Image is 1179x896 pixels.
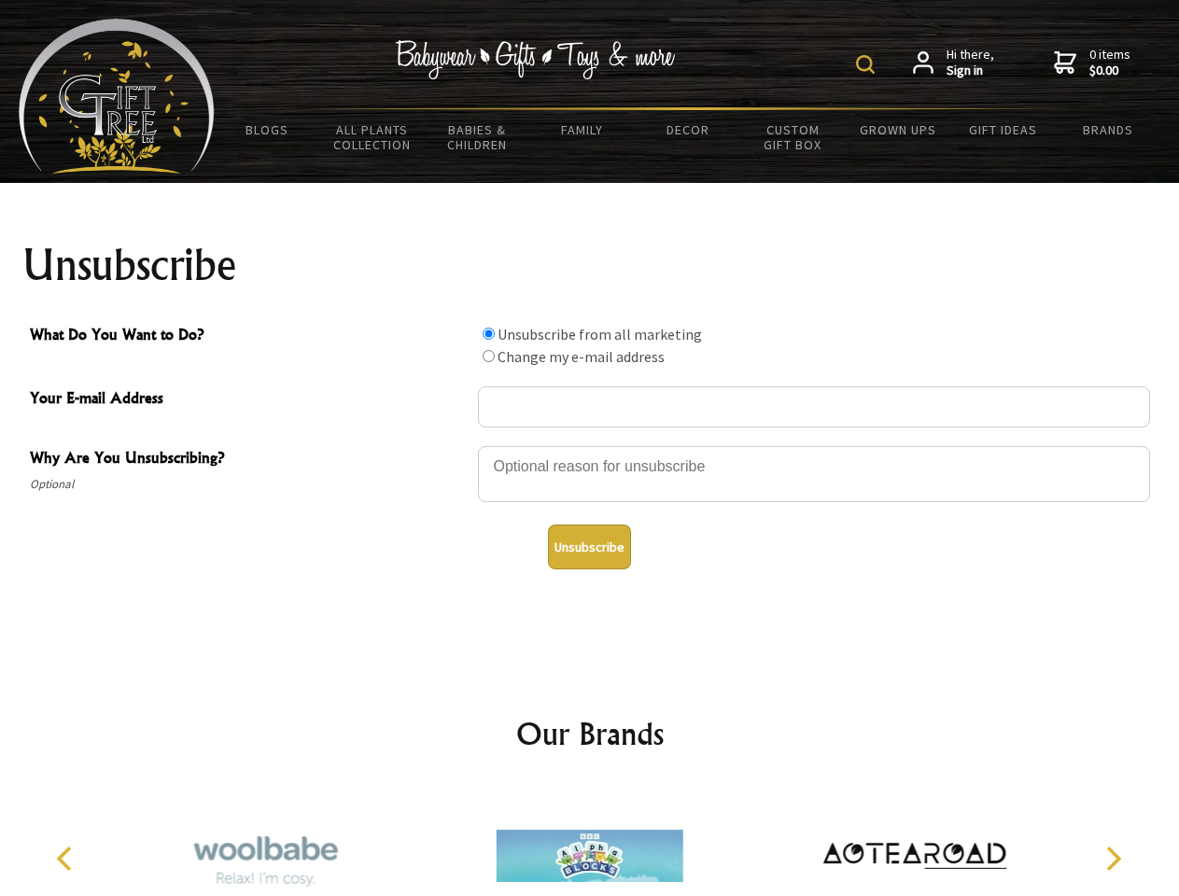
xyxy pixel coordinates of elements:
[947,63,994,79] strong: Sign in
[845,110,950,149] a: Grown Ups
[425,110,530,164] a: Babies & Children
[1089,46,1130,79] span: 0 items
[740,110,846,164] a: Custom Gift Box
[1056,110,1161,149] a: Brands
[530,110,636,149] a: Family
[548,525,631,569] button: Unsubscribe
[396,40,676,79] img: Babywear - Gifts - Toys & more
[947,47,994,79] span: Hi there,
[30,386,469,413] span: Your E-mail Address
[498,325,702,343] label: Unsubscribe from all marketing
[483,328,495,340] input: What Do You Want to Do?
[1092,838,1133,879] button: Next
[478,446,1150,502] textarea: Why Are You Unsubscribing?
[215,110,320,149] a: BLOGS
[856,55,875,74] img: product search
[30,473,469,496] span: Optional
[19,19,215,174] img: Babyware - Gifts - Toys and more...
[498,347,665,366] label: Change my e-mail address
[320,110,426,164] a: All Plants Collection
[30,446,469,473] span: Why Are You Unsubscribing?
[483,350,495,362] input: What Do You Want to Do?
[1054,47,1130,79] a: 0 items$0.00
[478,386,1150,427] input: Your E-mail Address
[22,243,1158,287] h1: Unsubscribe
[30,323,469,350] span: What Do You Want to Do?
[913,47,994,79] a: Hi there,Sign in
[37,711,1143,756] h2: Our Brands
[635,110,740,149] a: Decor
[47,838,88,879] button: Previous
[1089,63,1130,79] strong: $0.00
[950,110,1056,149] a: Gift Ideas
